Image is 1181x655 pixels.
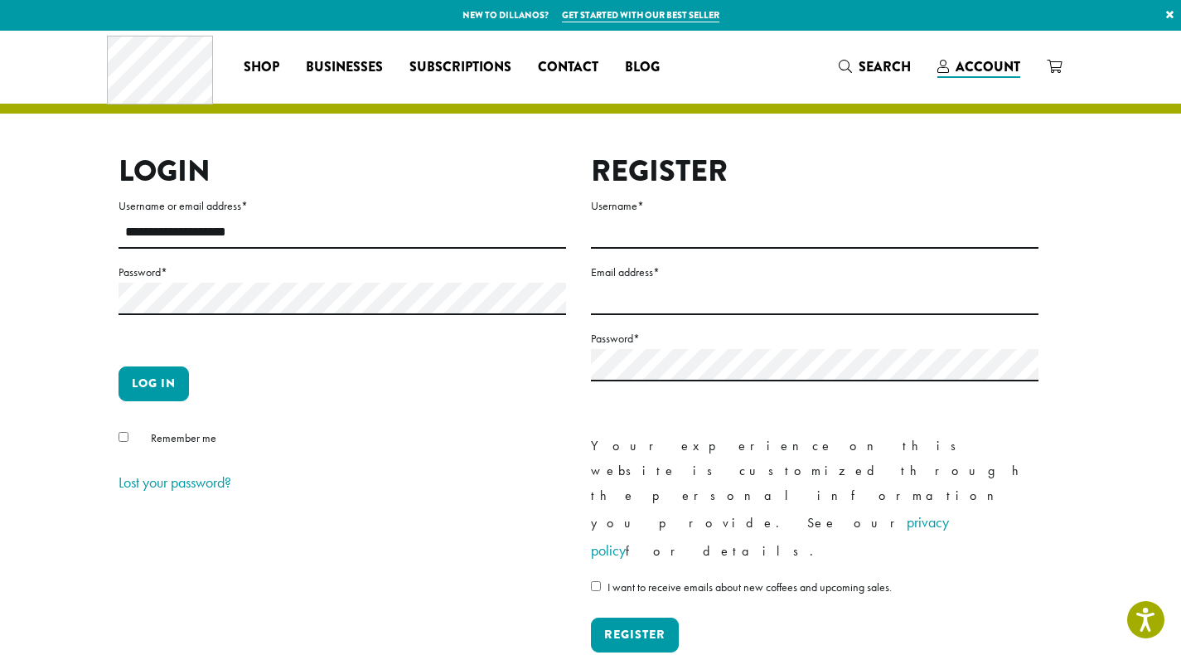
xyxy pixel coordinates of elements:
[591,328,1038,349] label: Password
[591,581,601,591] input: I want to receive emails about new coffees and upcoming sales.
[409,57,511,78] span: Subscriptions
[306,57,383,78] span: Businesses
[607,580,892,594] span: I want to receive emails about new coffees and upcoming sales.
[119,262,566,283] label: Password
[119,153,566,189] h2: Login
[825,53,924,80] a: Search
[591,434,1038,565] p: Your experience on this website is customized through the personal information you provide. See o...
[562,8,719,22] a: Get started with our best seller
[119,473,231,492] a: Lost your password?
[591,196,1038,216] label: Username
[151,430,216,445] span: Remember me
[591,618,679,653] button: Register
[591,262,1038,283] label: Email address
[859,57,911,76] span: Search
[591,153,1038,189] h2: Register
[956,57,1020,76] span: Account
[119,196,566,216] label: Username or email address
[244,57,279,78] span: Shop
[119,366,189,401] button: Log in
[591,512,949,560] a: privacy policy
[230,54,293,80] a: Shop
[538,57,598,78] span: Contact
[625,57,660,78] span: Blog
